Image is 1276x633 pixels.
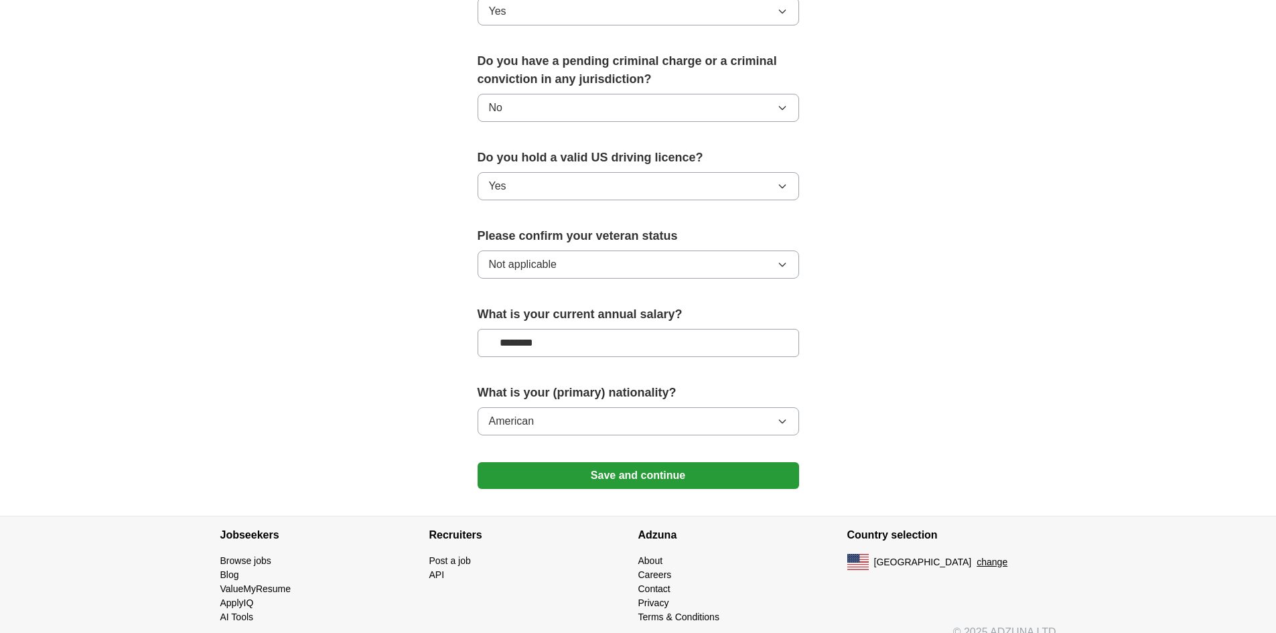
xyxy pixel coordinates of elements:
label: Do you have a pending criminal charge or a criminal conviction in any jurisdiction? [478,52,799,88]
button: change [977,555,1007,569]
h4: Country selection [847,516,1056,554]
a: ApplyIQ [220,597,254,608]
button: Yes [478,172,799,200]
a: ValueMyResume [220,583,291,594]
a: About [638,555,663,566]
a: Careers [638,569,672,580]
button: American [478,407,799,435]
button: No [478,94,799,122]
label: What is your (primary) nationality? [478,384,799,402]
a: Terms & Conditions [638,612,719,622]
a: Privacy [638,597,669,608]
span: American [489,413,535,429]
a: Blog [220,569,239,580]
span: Yes [489,3,506,19]
button: Not applicable [478,251,799,279]
span: [GEOGRAPHIC_DATA] [874,555,972,569]
span: No [489,100,502,116]
a: API [429,569,445,580]
span: Yes [489,178,506,194]
label: Do you hold a valid US driving licence? [478,149,799,167]
img: US flag [847,554,869,570]
button: Save and continue [478,462,799,489]
a: Browse jobs [220,555,271,566]
label: Please confirm your veteran status [478,227,799,245]
a: Contact [638,583,670,594]
a: Post a job [429,555,471,566]
span: Not applicable [489,257,557,273]
a: AI Tools [220,612,254,622]
label: What is your current annual salary? [478,305,799,324]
